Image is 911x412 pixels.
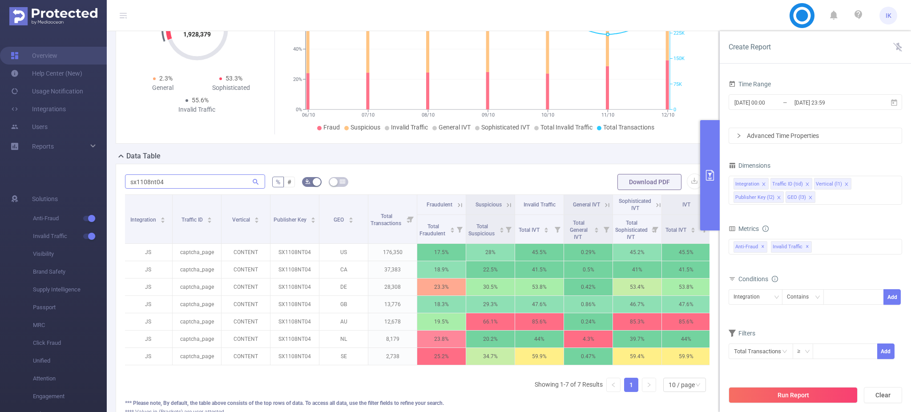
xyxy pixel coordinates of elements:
p: GB [319,296,368,313]
i: Filter menu [551,215,564,243]
i: icon: caret-down [691,229,696,232]
li: Integration [734,178,769,190]
li: GEO (l3) [786,191,815,203]
tspan: 10/10 [542,112,555,118]
span: Integration [130,217,157,223]
span: Time Range [729,81,771,88]
p: SX1108NT04 [270,348,319,365]
p: captcha_page [173,261,221,278]
p: NL [319,331,368,347]
span: Engagement [33,388,107,405]
span: Solutions [32,190,58,208]
i: icon: caret-down [254,219,259,222]
p: 18.9% [417,261,466,278]
p: 47.6% [515,296,564,313]
span: Publisher Key [274,217,308,223]
i: icon: close [844,182,849,187]
p: 23.3% [417,279,466,295]
div: Traffic ID (tid) [772,178,803,190]
span: Click Fraud [33,334,107,352]
span: Fraud [323,124,340,131]
span: Attention [33,370,107,388]
span: Visibility [33,245,107,263]
h2: Data Table [126,151,161,162]
div: General [129,83,197,93]
div: *** Please note, By default, the table above consists of the top rows of data. To access all data... [125,399,709,407]
i: icon: close [762,182,766,187]
div: Contains [787,290,815,304]
i: icon: caret-down [311,219,316,222]
span: 53.3% [226,75,242,82]
p: 30.5% [466,279,515,295]
i: icon: caret-up [499,226,504,229]
span: Traffic ID [181,217,204,223]
button: Add [877,343,894,359]
p: 28,308 [368,279,417,295]
div: Sort [690,226,696,231]
p: 13,776 [368,296,417,313]
p: 23.8% [417,331,466,347]
span: Total Transactions [371,213,403,226]
p: SX1108NT04 [270,296,319,313]
div: Sort [207,216,212,221]
p: 28% [466,244,515,261]
p: 85.6% [662,313,710,330]
div: Sort [544,226,549,231]
p: CONTENT [222,279,270,295]
button: Add [883,289,901,305]
span: 2.3% [159,75,173,82]
span: GEO [334,217,345,223]
li: Showing 1-7 of 7 Results [535,378,603,392]
i: icon: info-circle [772,276,778,282]
p: 0.42% [564,279,613,295]
a: Reports [32,137,54,155]
span: Metrics [729,225,759,232]
span: Brand Safety [33,263,107,281]
div: GEO (l3) [787,192,806,203]
li: Traffic ID (tid) [770,178,812,190]
p: JS [124,296,172,313]
tspan: 11/10 [601,112,614,118]
p: captcha_page [173,348,221,365]
p: captcha_page [173,244,221,261]
i: Filter menu [502,215,515,243]
i: icon: info-circle [762,226,769,232]
span: Invalid Traffic [33,227,107,245]
span: Filters [729,330,755,337]
i: icon: down [695,382,701,388]
p: SX1108NT04 [270,331,319,347]
tspan: 225K [673,30,685,36]
div: Sort [499,226,504,231]
tspan: 150K [673,56,685,62]
p: 34.7% [466,348,515,365]
p: CONTENT [222,313,270,330]
span: Create Report [729,43,771,51]
span: Dimensions [729,162,770,169]
p: captcha_page [173,331,221,347]
p: CA [319,261,368,278]
p: 59.9% [662,348,710,365]
i: icon: close [808,195,813,201]
i: icon: caret-up [450,226,455,229]
tspan: 0 [673,107,676,113]
p: CONTENT [222,331,270,347]
i: icon: caret-up [691,226,696,229]
span: Invalid Traffic [391,124,428,131]
p: 85.3% [613,313,661,330]
i: icon: bg-colors [305,179,310,184]
p: JS [124,313,172,330]
div: Integration [734,290,766,304]
p: 45.5% [515,244,564,261]
p: 17.5% [417,244,466,261]
i: icon: down [774,295,779,301]
i: Filter menu [600,215,613,243]
tspan: 1,928,379 [183,31,211,38]
span: Passport [33,299,107,316]
p: 2,738 [368,348,417,365]
i: icon: left [611,382,616,388]
span: Fraudulent [427,202,452,208]
i: icon: close [805,182,810,187]
span: Total Invalid Traffic [540,124,593,131]
a: Integrations [11,100,66,118]
p: 22.5% [466,261,515,278]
